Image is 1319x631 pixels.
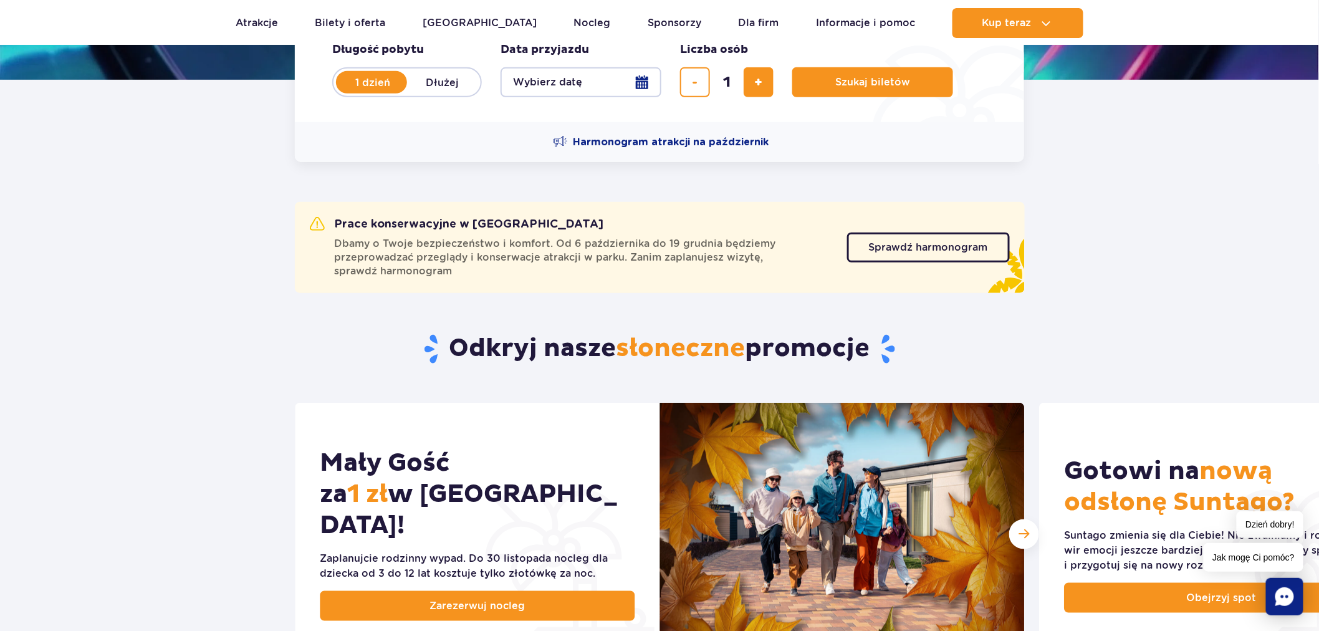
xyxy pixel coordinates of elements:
[295,17,1024,122] form: Planowanie wizyty w Park of Poland
[982,17,1031,29] span: Kup teraz
[952,8,1083,38] button: Kup teraz
[1187,590,1257,605] span: Obejrzyj spot
[616,333,746,364] span: słoneczne
[501,42,589,57] span: Data przyjazdu
[295,333,1025,365] h2: Odkryj nasze promocje
[847,233,1010,263] a: Sprawdź harmonogram
[1009,519,1039,549] div: Następny slajd
[320,448,635,541] h2: Mały Gość za w [GEOGRAPHIC_DATA]!
[792,67,953,97] button: Szukaj biletów
[332,42,424,57] span: Długość pobytu
[348,479,388,510] span: 1 zł
[320,551,635,581] div: Zaplanujcie rodzinny wypad. Do 30 listopada nocleg dla dziecka od 3 do 12 lat kosztuje tylko złot...
[1065,456,1295,518] span: nową odsłonę Suntago?
[335,237,832,278] span: Dbamy o Twoje bezpieczeństwo i komfort. Od 6 października do 19 grudnia będziemy przeprowadzać pr...
[712,67,742,97] input: liczba biletów
[423,8,537,38] a: [GEOGRAPHIC_DATA]
[573,135,769,149] span: Harmonogram atrakcji na październik
[869,243,988,253] span: Sprawdź harmonogram
[315,8,386,38] a: Bilety i oferta
[1204,543,1303,572] span: Jak mogę Ci pomóc?
[320,591,635,621] a: Zarezerwuj nocleg
[648,8,701,38] a: Sponsorzy
[236,8,278,38] a: Atrakcje
[430,599,525,614] span: Zarezerwuj nocleg
[310,217,604,232] h2: Prace konserwacyjne w [GEOGRAPHIC_DATA]
[501,67,661,97] button: Wybierz datę
[1266,578,1303,615] div: Chat
[407,69,478,95] label: Dłużej
[835,77,910,88] span: Szukaj biletów
[744,67,774,97] button: dodaj bilet
[816,8,915,38] a: Informacje i pomoc
[553,135,769,150] a: Harmonogram atrakcji na październik
[680,42,748,57] span: Liczba osób
[337,69,408,95] label: 1 dzień
[574,8,611,38] a: Nocleg
[1237,511,1303,538] span: Dzień dobry!
[739,8,779,38] a: Dla firm
[680,67,710,97] button: usuń bilet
